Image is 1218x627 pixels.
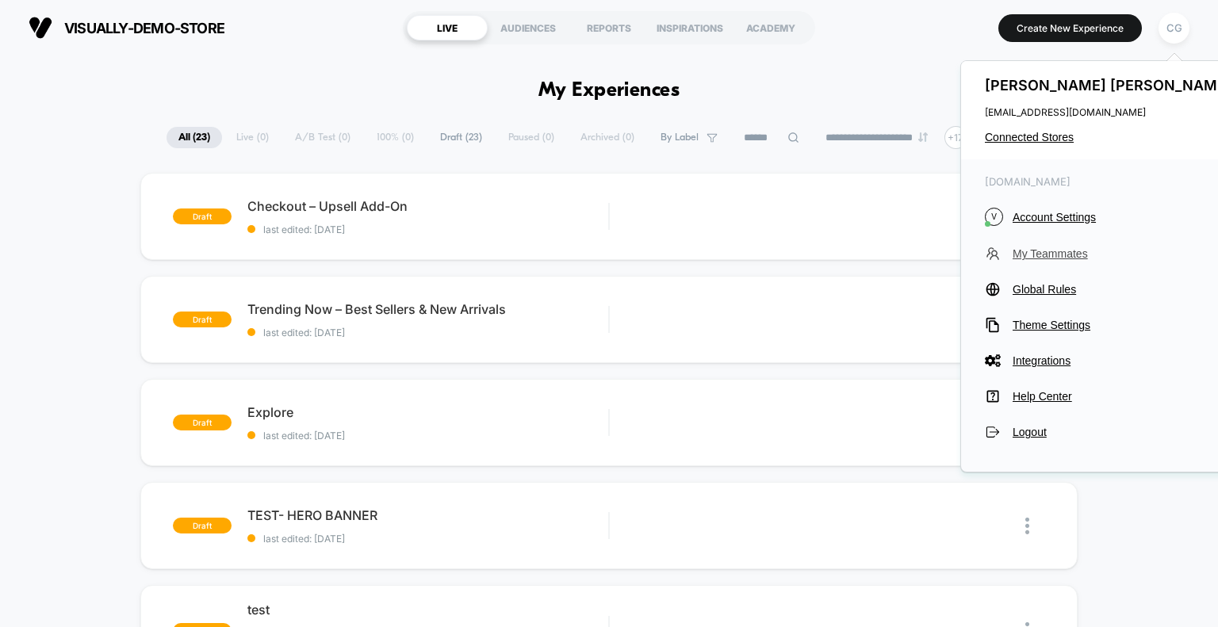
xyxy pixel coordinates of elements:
div: + 17 [944,126,967,149]
img: end [918,132,928,142]
img: close [1025,518,1029,534]
div: AUDIENCES [488,15,569,40]
span: Checkout – Upsell Add-On [247,198,609,214]
button: Create New Experience [998,14,1142,42]
span: visually-demo-store [64,20,224,36]
div: INSPIRATIONS [649,15,730,40]
span: All ( 23 ) [167,127,222,148]
span: draft [173,208,232,224]
span: last edited: [DATE] [247,430,609,442]
div: LIVE [407,15,488,40]
div: ACADEMY [730,15,811,40]
span: test [247,602,609,617]
span: draft [173,312,232,327]
span: Draft ( 23 ) [428,127,494,148]
span: last edited: [DATE] [247,533,609,545]
img: Visually logo [29,16,52,40]
span: TEST- HERO BANNER [247,507,609,523]
span: draft [173,415,232,430]
span: By Label [661,132,699,143]
h1: My Experiences [538,79,680,102]
span: Explore [247,404,609,420]
span: Trending Now – Best Sellers & New Arrivals [247,301,609,317]
i: V [985,208,1003,226]
div: REPORTS [569,15,649,40]
button: CG [1154,12,1194,44]
button: visually-demo-store [24,15,229,40]
span: last edited: [DATE] [247,224,609,235]
div: CG [1159,13,1189,44]
span: draft [173,518,232,533]
span: last edited: [DATE] [247,327,609,338]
